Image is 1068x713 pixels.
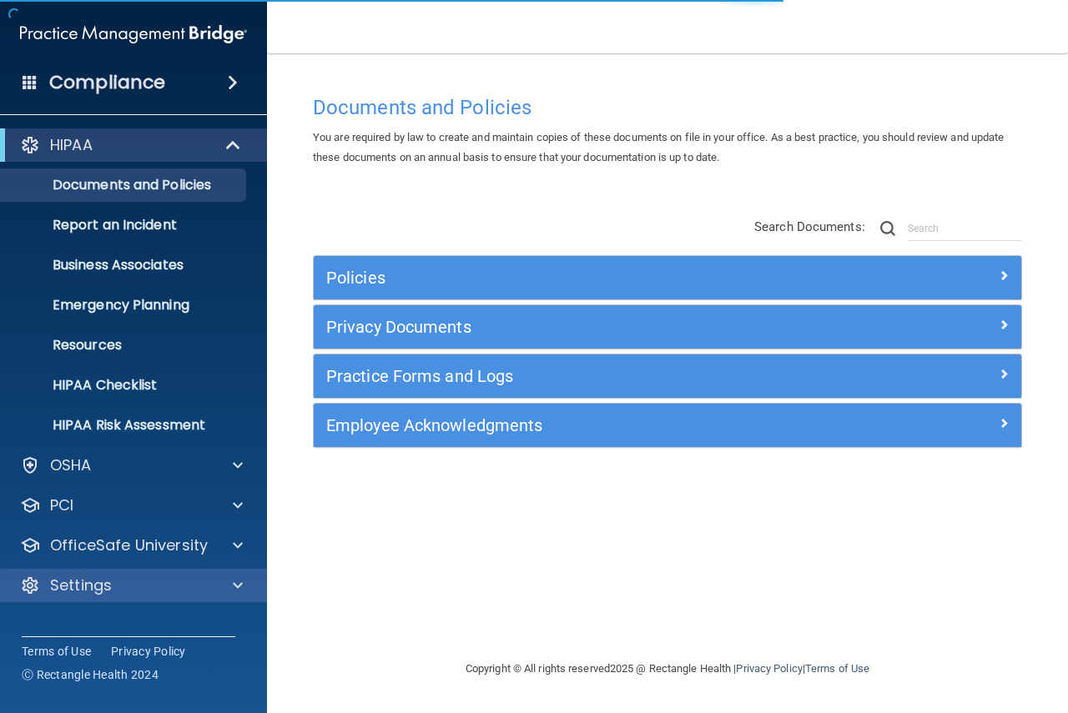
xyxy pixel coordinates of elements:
[50,135,93,155] p: HIPAA
[20,535,243,555] a: OfficeSafe University
[326,314,1009,340] a: Privacy Documents
[313,97,1022,118] h4: Documents and Policies
[50,575,112,595] p: Settings
[11,337,239,354] p: Resources
[20,495,243,515] a: PCI
[754,219,865,234] span: Search Documents:
[326,363,1009,389] a: Practice Forms and Logs
[20,135,242,155] a: HIPAA
[326,412,1009,439] a: Employee Acknowledgments
[326,318,832,336] h5: Privacy Documents
[49,71,165,94] h4: Compliance
[22,666,159,683] span: Ⓒ Rectangle Health 2024
[20,455,243,475] a: OSHA
[20,18,247,51] img: PMB logo
[11,297,239,314] p: Emergency Planning
[313,131,1005,163] span: You are required by law to create and maintain copies of these documents on file in your office. ...
[11,377,239,394] p: HIPAA Checklist
[326,264,1009,291] a: Policies
[736,662,802,675] a: Privacy Policy
[50,455,92,475] p: OSHA
[22,643,91,660] a: Terms of Use
[11,417,239,434] p: HIPAA Risk Assessment
[326,269,832,287] h5: Policies
[363,642,972,695] div: Copyright © All rights reserved 2025 @ Rectangle Health | |
[908,216,1022,241] input: Search
[111,643,186,660] a: Privacy Policy
[50,535,208,555] p: OfficeSafe University
[326,416,832,434] h5: Employee Acknowledgments
[50,495,73,515] p: PCI
[11,177,239,193] p: Documents and Policies
[11,217,239,233] p: Report an Incident
[880,221,895,236] img: ic-search.3b580494.png
[20,575,243,595] a: Settings
[805,662,869,675] a: Terms of Use
[326,367,832,385] h5: Practice Forms and Logs
[11,257,239,274] p: Business Associates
